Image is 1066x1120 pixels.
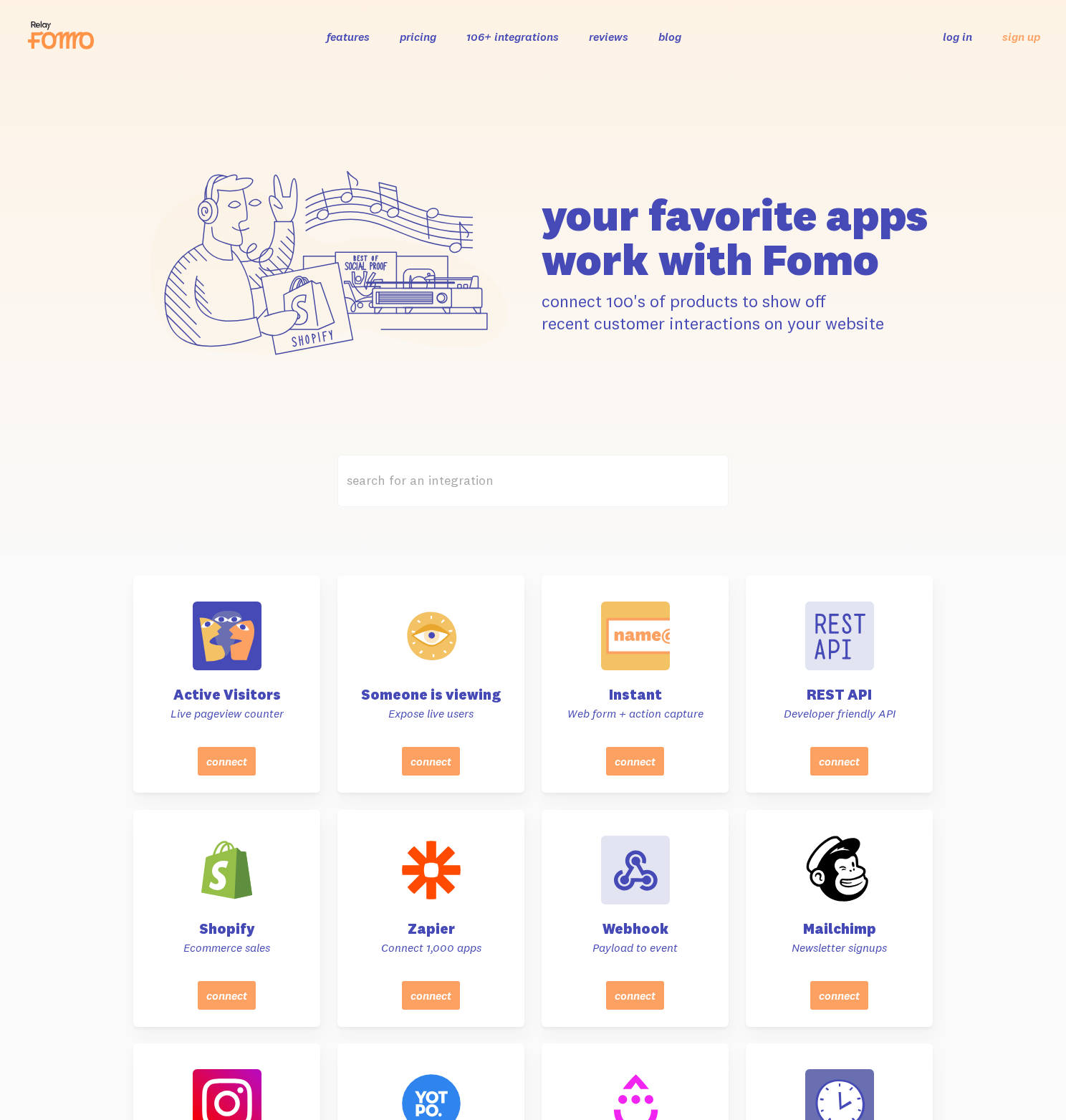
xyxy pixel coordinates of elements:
a: REST API Developer friendly API connect [746,576,933,793]
h4: Active Visitors [150,687,303,702]
button: connect [606,747,664,776]
p: Ecommerce sales [150,940,303,955]
p: Developer friendly API [763,706,916,721]
a: Mailchimp Newsletter signups connect [746,810,933,1027]
p: Newsletter signups [763,940,916,955]
button: connect [402,980,460,1009]
h4: Webhook [559,922,711,936]
button: connect [606,980,664,1009]
a: reviews [589,29,628,44]
a: Someone is viewing Expose live users connect [337,576,524,793]
a: sign up [1002,29,1040,44]
a: features [327,29,370,44]
h4: Someone is viewing [355,687,507,702]
button: connect [198,980,256,1009]
p: Expose live users [355,706,507,721]
p: Live pageview counter [150,706,303,721]
p: Web form + action capture [559,706,711,721]
a: Webhook Payload to event connect [542,810,729,1027]
p: connect 100's of products to show off recent customer interactions on your website [542,290,933,334]
button: connect [810,747,868,776]
a: log in [943,29,972,44]
p: Payload to event [559,940,711,955]
button: connect [198,747,256,776]
p: Connect 1,000 apps [355,940,507,955]
a: Active Visitors Live pageview counter connect [133,576,320,793]
h4: Zapier [355,922,507,936]
h4: REST API [763,687,916,702]
button: connect [810,980,868,1009]
h4: Shopify [150,922,303,936]
a: Zapier Connect 1,000 apps connect [337,810,524,1027]
h4: Mailchimp [763,922,916,936]
a: blog [658,29,681,44]
a: Shopify Ecommerce sales connect [133,810,320,1027]
a: Instant Web form + action capture connect [542,576,729,793]
h1: your favorite apps work with Fomo [542,193,933,281]
h4: Instant [559,687,711,702]
a: 106+ integrations [466,29,559,44]
a: pricing [400,29,436,44]
label: search for an integration [337,455,729,507]
button: connect [402,747,460,776]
